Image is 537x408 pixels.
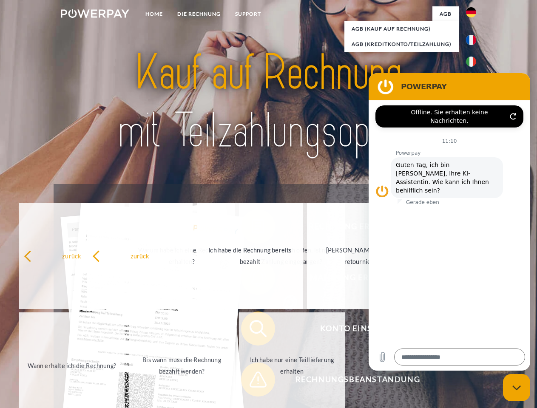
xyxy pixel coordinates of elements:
div: Ich habe die Rechnung bereits bezahlt [202,244,298,267]
div: zurück [24,250,119,261]
span: Rechnungsbeanstandung [253,363,462,397]
img: fr [466,35,476,45]
a: SUPPORT [228,6,268,22]
div: [PERSON_NAME] wurde retourniert [312,244,408,267]
a: DIE RECHNUNG [170,6,228,22]
div: Ich habe nur eine Teillieferung erhalten [244,354,340,377]
div: zurück [92,250,188,261]
a: AGB (Kreditkonto/Teilzahlung) [344,37,459,52]
img: it [466,57,476,67]
a: AGB (Kauf auf Rechnung) [344,21,459,37]
div: Wann erhalte ich die Rechnung? [24,360,119,371]
img: title-powerpay_de.svg [81,41,456,163]
iframe: Schaltfläche zum Öffnen des Messaging-Fensters; Konversation läuft [503,374,530,401]
a: Home [138,6,170,22]
img: logo-powerpay-white.svg [61,9,129,18]
div: Bis wann muss die Rechnung bezahlt werden? [134,354,230,377]
iframe: Messaging-Fenster [369,73,530,371]
span: Konto einsehen [253,312,462,346]
a: agb [432,6,459,22]
img: de [466,7,476,17]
